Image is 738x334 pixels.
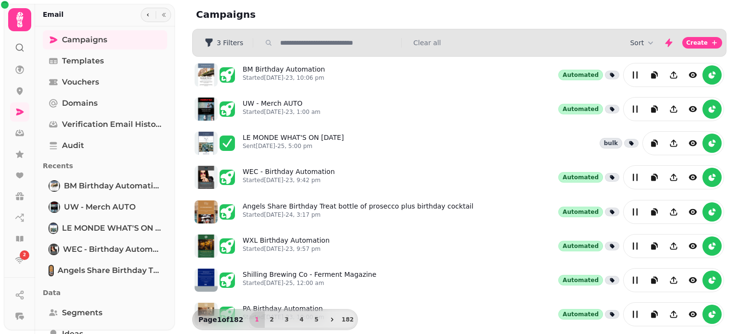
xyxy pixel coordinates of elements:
a: BM Birthday AutomationStarted[DATE]-23, 10:06 pm [243,64,325,86]
button: Share campaign preview [664,202,683,222]
button: 2 [264,311,280,328]
button: edit [626,305,645,324]
img: Angels Share Birthday Treat bottle of prosecco plus birthday cocktail [49,266,53,275]
button: view [683,305,702,324]
a: Segments [43,303,167,322]
img: LE MONDE WHAT'S ON SEPT 2025 [49,223,57,233]
button: duplicate [645,99,664,119]
a: Audit [43,136,167,155]
p: Sent [DATE]-25, 5:00 pm [243,142,344,150]
button: reports [702,236,722,256]
button: Share campaign preview [664,305,683,324]
button: duplicate [645,202,664,222]
button: reports [702,202,722,222]
a: Vouchers [43,73,167,92]
button: view [683,202,702,222]
button: Share campaign preview [664,168,683,187]
button: view [683,134,702,153]
a: PA Birthday AutomationStarted[DATE]-23, 10:00 pm [243,304,324,325]
button: duplicate [645,271,664,290]
button: reports [702,271,722,290]
span: Campaigns [62,34,107,46]
button: Create [682,37,722,49]
span: 3 Filters [217,39,243,46]
img: aHR0cHM6Ly9zdGFtcGVkZS1zZXJ2aWNlLXByb2QtdGVtcGxhdGUtcHJldmlld3MuczMuZXUtd2VzdC0xLmFtYXpvbmF3cy5jb... [195,235,218,258]
span: 2 [268,317,276,322]
p: Recents [43,157,167,174]
a: Shilling Brewing Co - Ferment MagazineStarted[DATE]-25, 12:00 am [243,270,376,291]
span: Create [686,40,708,46]
button: 3 [279,311,295,328]
img: aHR0cHM6Ly9zdGFtcGVkZS1zZXJ2aWNlLXByb2QtdGVtcGxhdGUtcHJldmlld3MuczMuZXUtd2VzdC0xLmFtYXpvbmF3cy5jb... [195,303,218,326]
button: Share campaign preview [664,236,683,256]
button: reports [702,65,722,85]
button: edit [626,202,645,222]
button: 1 [249,311,265,328]
button: edit [626,168,645,187]
img: UW - Merch AUTO [49,202,59,212]
span: Vouchers [62,76,99,88]
a: WEC - Birthday AutomationStarted[DATE]-23, 9:42 pm [243,167,335,188]
button: Sort [630,38,655,48]
span: UW - Merch AUTO [64,201,135,213]
button: edit [626,65,645,85]
a: Verification email history [43,115,167,134]
span: Verification email history [62,119,161,130]
p: Data [43,284,167,301]
div: Automated [558,70,603,80]
a: Domains [43,94,167,113]
a: UW - Merch AUTOStarted[DATE]-23, 1:00 am [243,99,320,120]
button: view [683,271,702,290]
div: Automated [558,241,603,251]
button: 5 [309,311,324,328]
div: bulk [600,138,622,148]
img: aHR0cHM6Ly9zdGFtcGVkZS1zZXJ2aWNlLXByb2QtdGVtcGxhdGUtcHJldmlld3MuczMuZXUtd2VzdC0xLmFtYXpvbmF3cy5jb... [195,166,218,189]
button: edit [626,99,645,119]
span: 182 [344,317,352,322]
button: reports [702,168,722,187]
button: Clear all [413,38,441,48]
a: Templates [43,51,167,71]
p: Started [DATE]-23, 1:00 am [243,108,320,116]
h2: Campaigns [196,8,381,21]
span: 4 [298,317,306,322]
button: edit [626,236,645,256]
a: LE MONDE WHAT'S ON SEPT 2025LE MONDE WHAT'S ON [DATE] [43,219,167,238]
button: Share campaign preview [664,134,683,153]
p: Started [DATE]-23, 9:57 pm [243,245,330,253]
button: duplicate [645,134,664,153]
button: next [324,311,340,328]
a: Campaigns [43,30,167,49]
div: Automated [558,309,603,320]
span: 1 [253,317,261,322]
span: 5 [313,317,320,322]
button: view [683,65,702,85]
p: Started [DATE]-24, 3:17 pm [243,211,473,219]
img: aHR0cHM6Ly9zdGFtcGVkZS1zZXJ2aWNlLXByb2QtdGVtcGxhdGUtcHJldmlld3MuczMuZXUtd2VzdC0xLmFtYXpvbmF3cy5jb... [195,63,218,87]
img: aHR0cHM6Ly9zdGFtcGVkZS1zZXJ2aWNlLXByb2QtdGVtcGxhdGUtcHJldmlld3MuczMuZXUtd2VzdC0xLmFtYXpvbmF3cy5jb... [195,98,218,121]
img: aHR0cHM6Ly9zdGFtcGVkZS1zZXJ2aWNlLXByb2QtdGVtcGxhdGUtcHJldmlld3MuczMuZXUtd2VzdC0xLmFtYXpvbmF3cy5jb... [195,200,218,223]
span: Segments [62,307,102,319]
a: 2 [10,250,29,270]
button: 4 [294,311,309,328]
a: LE MONDE WHAT'S ON [DATE]Sent[DATE]-25, 5:00 pm [243,133,344,154]
p: Started [DATE]-25, 12:00 am [243,279,376,287]
div: Automated [558,275,603,285]
nav: Pagination [249,311,356,328]
button: Share campaign preview [664,99,683,119]
a: WXL Birthday AutomationStarted[DATE]-23, 9:57 pm [243,235,330,257]
div: Automated [558,172,603,183]
button: edit [626,271,645,290]
span: Angels Share Birthday Treat bottle of prosecco plus birthday cocktail [58,265,161,276]
a: BM Birthday AutomationBM Birthday Automation [43,176,167,196]
span: LE MONDE WHAT'S ON [DATE] [62,223,161,234]
button: duplicate [645,168,664,187]
button: duplicate [645,305,664,324]
a: Angels Share Birthday Treat bottle of prosecco plus birthday cocktailStarted[DATE]-24, 3:17 pm [243,201,473,223]
button: duplicate [645,65,664,85]
button: Share campaign preview [664,271,683,290]
p: Page 1 of 182 [195,315,247,324]
img: BM Birthday Automation [49,181,59,191]
button: reports [702,305,722,324]
button: view [683,168,702,187]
